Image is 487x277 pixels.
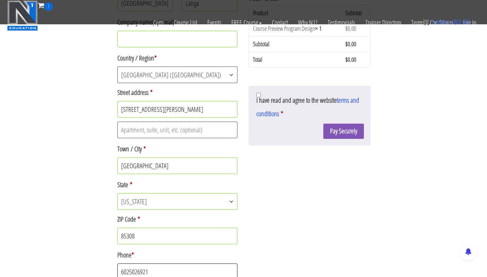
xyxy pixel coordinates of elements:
[117,101,237,118] input: House number and street name
[7,0,38,31] img: n1-education
[345,55,348,64] span: $
[44,2,53,11] span: 1
[458,11,482,34] a: Log In
[117,178,237,192] label: State
[281,109,283,118] abbr: required
[422,19,429,25] img: icon11.png
[422,18,470,26] a: 1 item: $0.00
[117,67,237,83] span: Country / Region
[117,212,237,226] label: ZIP Code
[406,11,458,34] a: Terms & Conditions
[117,193,237,210] span: State
[267,11,293,34] a: Contact
[226,11,267,34] a: FREE Course
[453,18,470,26] bdi: 0.00
[117,142,237,156] label: Town / City
[345,40,356,48] bdi: 0.00
[117,51,237,65] label: Country / Region
[256,96,359,118] span: I have read and agree to the website
[169,11,202,34] a: Course List
[345,55,356,64] bdi: 0.00
[117,122,237,138] input: Apartment, suite, unit, etc. (optional)
[360,11,406,34] a: Trainer Directory
[431,18,435,26] span: 1
[256,96,359,118] a: terms and conditions
[323,124,364,139] button: Pay Securely
[202,11,226,34] a: Events
[38,1,53,10] a: 1
[256,93,261,97] input: I have read and agree to the websiteterms and conditions *
[437,18,451,26] span: item:
[117,248,237,262] label: Phone
[118,67,237,83] span: United States (US)
[118,194,237,209] span: Arizona
[249,36,341,52] th: Subtotal
[453,18,457,26] span: $
[148,11,169,34] a: Certs
[345,40,348,48] span: $
[293,11,323,34] a: Why N1?
[323,11,360,34] a: Testimonials
[117,86,237,99] label: Street address
[249,52,341,67] th: Total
